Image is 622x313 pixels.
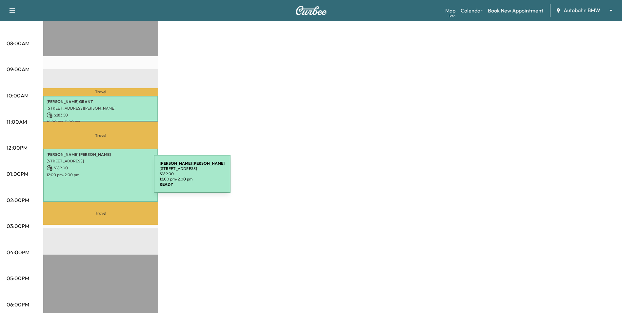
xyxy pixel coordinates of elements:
[47,112,155,118] p: $ 283.50
[47,106,155,111] p: [STREET_ADDRESS][PERSON_NAME]
[43,202,158,225] p: Travel
[7,39,30,47] p: 08:00AM
[7,65,30,73] p: 09:00AM
[295,6,327,15] img: Curbee Logo
[449,13,455,18] div: Beta
[7,274,29,282] p: 05:00PM
[47,119,155,125] p: 10:00 am - 11:00 am
[461,7,483,14] a: Calendar
[7,196,29,204] p: 02:00PM
[7,222,29,230] p: 03:00PM
[47,99,155,104] p: [PERSON_NAME] GRANT
[7,118,27,126] p: 11:00AM
[7,92,29,99] p: 10:00AM
[7,144,28,152] p: 12:00PM
[43,122,158,149] p: Travel
[43,88,158,96] p: Travel
[47,172,155,177] p: 12:00 pm - 2:00 pm
[47,165,155,171] p: $ 189.00
[564,7,600,14] span: Autobahn BMW
[488,7,543,14] a: Book New Appointment
[47,158,155,164] p: [STREET_ADDRESS]
[47,152,155,157] p: [PERSON_NAME] [PERSON_NAME]
[7,248,30,256] p: 04:00PM
[7,170,28,178] p: 01:00PM
[7,301,29,308] p: 06:00PM
[445,7,455,14] a: MapBeta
